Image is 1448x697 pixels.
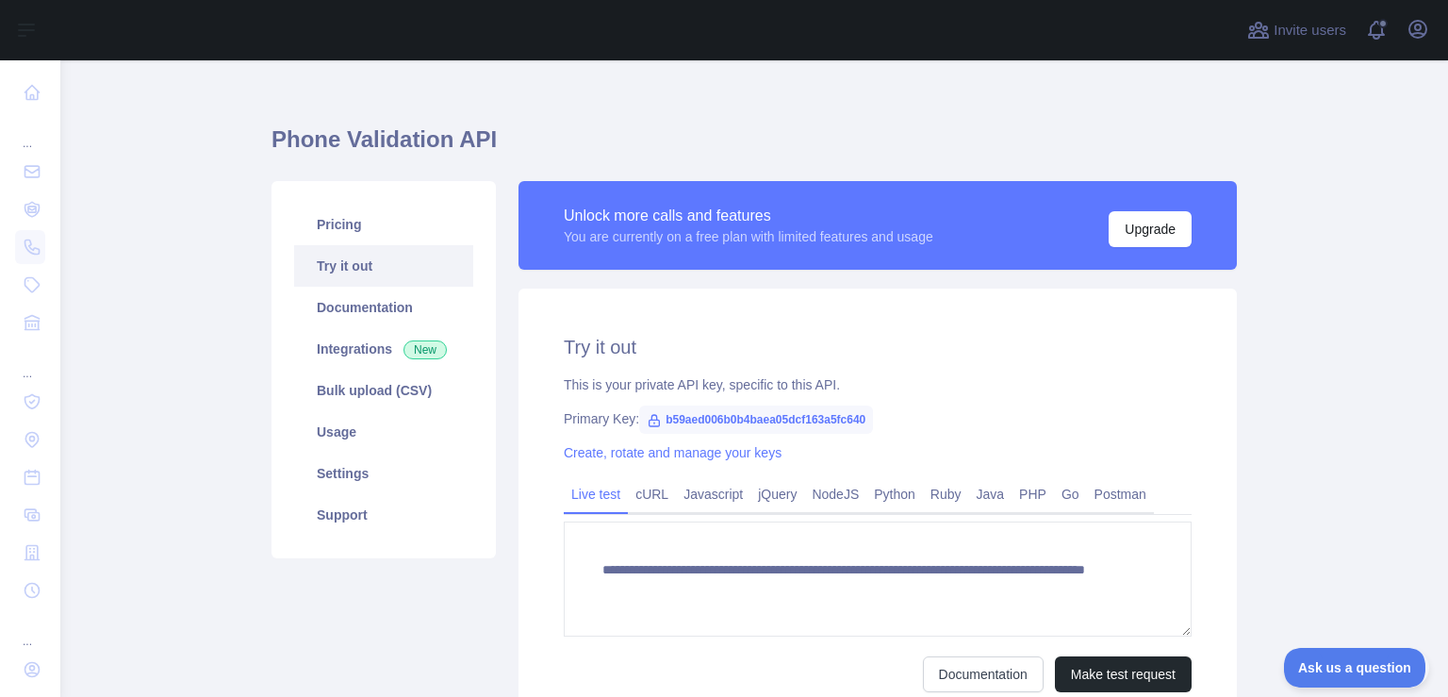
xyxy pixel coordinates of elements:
a: Live test [564,479,628,509]
a: Postman [1087,479,1154,509]
span: Invite users [1274,20,1346,41]
a: Support [294,494,473,536]
button: Upgrade [1109,211,1192,247]
a: Documentation [294,287,473,328]
a: Javascript [676,479,750,509]
h2: Try it out [564,334,1192,360]
iframe: Toggle Customer Support [1284,648,1429,688]
a: Try it out [294,245,473,287]
a: PHP [1012,479,1054,509]
div: Unlock more calls and features [564,205,933,227]
a: Java [969,479,1012,509]
a: Usage [294,411,473,453]
h1: Phone Validation API [271,124,1237,170]
div: ... [15,611,45,649]
div: ... [15,113,45,151]
div: ... [15,343,45,381]
a: cURL [628,479,676,509]
a: Python [866,479,923,509]
div: You are currently on a free plan with limited features and usage [564,227,933,246]
a: Go [1054,479,1087,509]
a: Documentation [923,656,1044,692]
span: New [403,340,447,359]
a: Pricing [294,204,473,245]
a: Create, rotate and manage your keys [564,445,782,460]
div: Primary Key: [564,409,1192,428]
a: NodeJS [804,479,866,509]
div: This is your private API key, specific to this API. [564,375,1192,394]
a: Integrations New [294,328,473,370]
a: Bulk upload (CSV) [294,370,473,411]
a: Ruby [923,479,969,509]
span: b59aed006b0b4baea05dcf163a5fc640 [639,406,873,434]
a: jQuery [750,479,804,509]
button: Invite users [1243,15,1350,45]
button: Make test request [1055,656,1192,692]
a: Settings [294,453,473,494]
